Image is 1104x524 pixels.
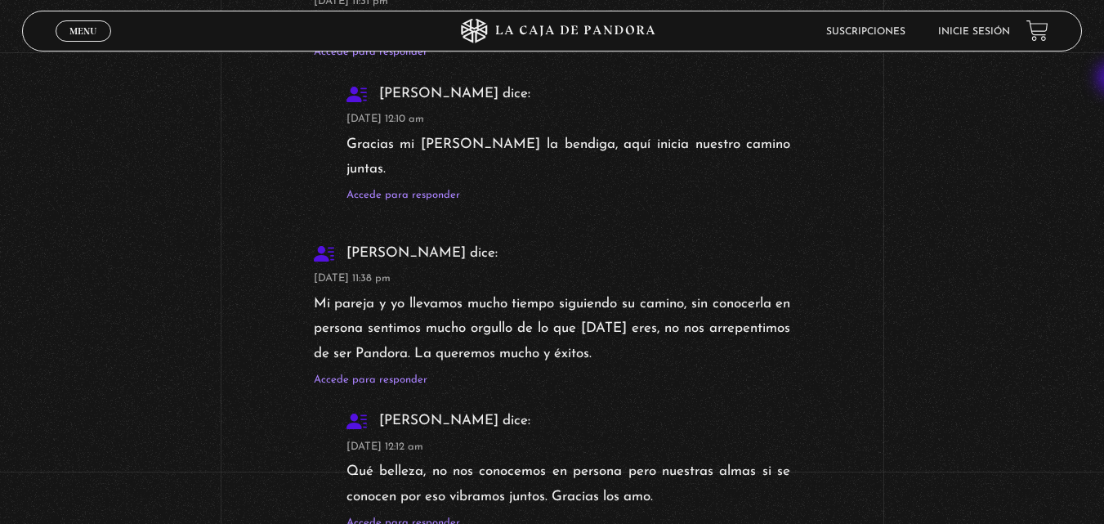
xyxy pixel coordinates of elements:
[1026,20,1048,42] a: View your shopping cart
[503,414,530,428] span: dice:
[346,414,498,428] b: [PERSON_NAME]
[346,87,498,101] b: [PERSON_NAME]
[938,27,1010,37] a: Inicie sesión
[346,132,791,182] p: Gracias mi [PERSON_NAME] la bendiga, aquí inicia nuestro camino juntas.
[346,439,423,453] a: [DATE] 12:12 am
[314,246,466,260] b: [PERSON_NAME]
[64,40,102,52] span: Cerrar
[346,114,424,124] time: [DATE] 12:10 am
[346,459,791,509] p: Qué belleza, no nos conocemos en persona pero nuestras almas si se conocen por eso vibramos junto...
[314,374,427,385] a: Accede para responder
[346,111,424,125] a: [DATE] 12:10 am
[470,246,498,260] span: dice:
[69,26,96,36] span: Menu
[346,441,423,452] time: [DATE] 12:12 am
[314,292,791,367] p: Mi pareja y yo llevamos mucho tiempo siguiendo su camino, sin conocerla en persona sentimos mucho...
[314,273,391,284] time: [DATE] 11:38 pm
[826,27,905,37] a: Suscripciones
[503,87,530,101] span: dice:
[314,271,391,284] a: [DATE] 11:38 pm
[346,190,460,200] a: Accede para responder
[314,47,427,57] a: Accede para responder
